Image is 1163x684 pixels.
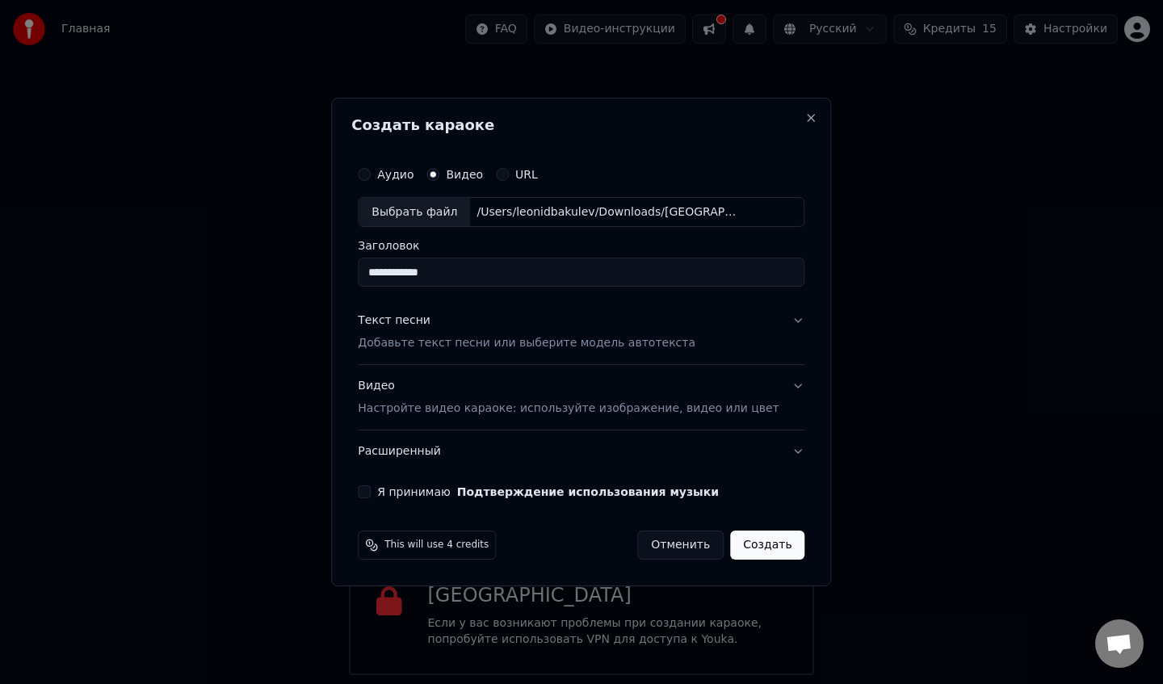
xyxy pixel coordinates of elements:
div: /Users/leonidbakulev/Downloads/[GEOGRAPHIC_DATA]mp4 [470,204,745,220]
span: This will use 4 credits [384,539,489,552]
button: Текст песниДобавьте текст песни или выберите модель автотекста [358,300,804,365]
button: Я принимаю [457,486,719,497]
button: Расширенный [358,430,804,472]
button: ВидеоНастройте видео караоке: используйте изображение, видео или цвет [358,366,804,430]
div: Выбрать файл [359,198,470,227]
button: Отменить [637,531,724,560]
p: Настройте видео караоке: используйте изображение, видео или цвет [358,401,779,417]
button: Создать [730,531,804,560]
label: Аудио [377,169,414,180]
label: Заголовок [358,241,804,252]
h2: Создать караоке [351,118,811,132]
div: Текст песни [358,313,430,329]
div: Видео [358,379,779,418]
label: Видео [446,169,483,180]
label: URL [515,169,538,180]
label: Я принимаю [377,486,719,497]
p: Добавьте текст песни или выберите модель автотекста [358,336,695,352]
